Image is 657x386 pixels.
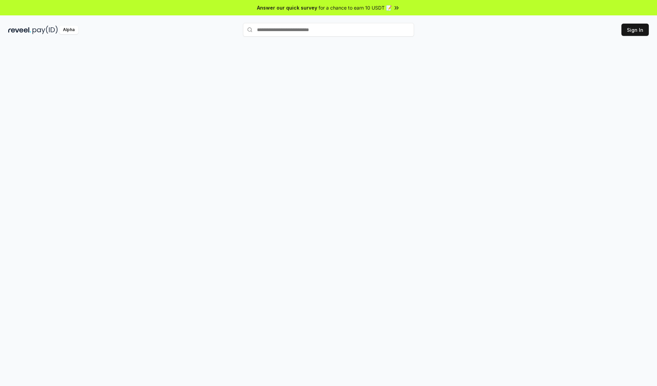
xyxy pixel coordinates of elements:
span: Answer our quick survey [257,4,317,11]
span: for a chance to earn 10 USDT 📝 [319,4,392,11]
div: Alpha [59,26,78,34]
img: pay_id [33,26,58,34]
img: reveel_dark [8,26,31,34]
button: Sign In [621,24,649,36]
